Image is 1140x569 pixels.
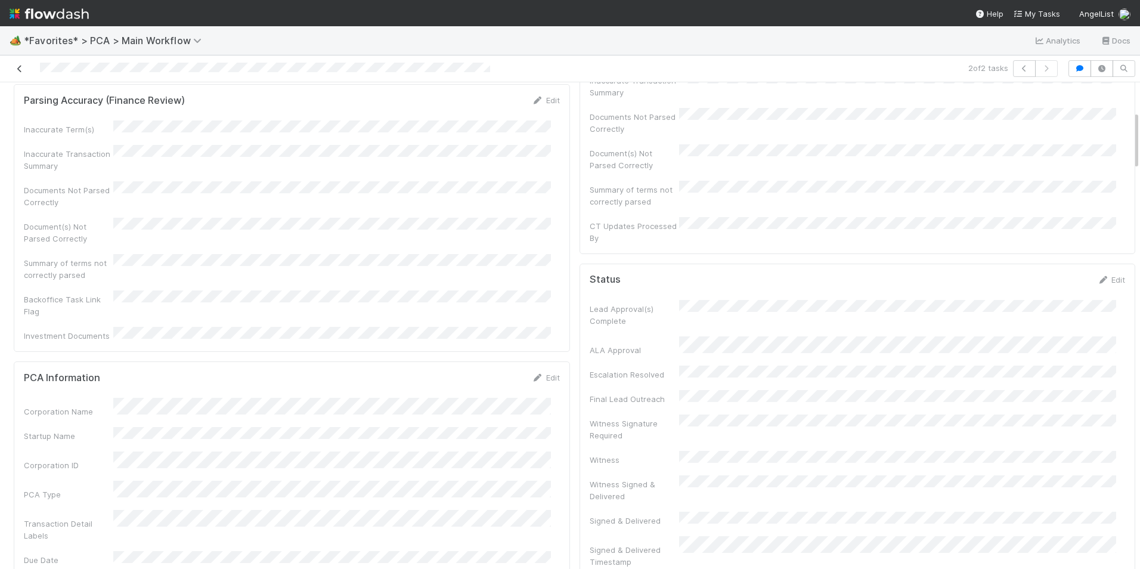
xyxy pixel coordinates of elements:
[590,515,679,527] div: Signed & Delivered
[590,454,679,466] div: Witness
[24,554,113,566] div: Due Date
[590,544,679,568] div: Signed & Delivered Timestamp
[1034,33,1081,48] a: Analytics
[590,418,679,441] div: Witness Signature Required
[24,35,207,47] span: *Favorites* > PCA > Main Workflow
[590,274,621,286] h5: Status
[10,35,21,45] span: 🏕️
[532,373,560,382] a: Edit
[24,257,113,281] div: Summary of terms not correctly parsed
[590,303,679,327] div: Lead Approval(s) Complete
[1097,275,1125,284] a: Edit
[24,95,185,107] h5: Parsing Accuracy (Finance Review)
[590,75,679,98] div: Inaccurate Transaction Summary
[590,184,679,208] div: Summary of terms not correctly parsed
[24,148,113,172] div: Inaccurate Transaction Summary
[10,4,89,24] img: logo-inverted-e16ddd16eac7371096b0.svg
[24,293,113,317] div: Backoffice Task Link Flag
[1119,8,1130,20] img: avatar_487f705b-1efa-4920-8de6-14528bcda38c.png
[590,393,679,405] div: Final Lead Outreach
[968,62,1008,74] span: 2 of 2 tasks
[590,111,679,135] div: Documents Not Parsed Correctly
[24,459,113,471] div: Corporation ID
[590,478,679,502] div: Witness Signed & Delivered
[1100,33,1130,48] a: Docs
[590,220,679,244] div: CT Updates Processed By
[1013,8,1060,20] a: My Tasks
[590,147,679,171] div: Document(s) Not Parsed Correctly
[590,369,679,381] div: Escalation Resolved
[24,430,113,442] div: Startup Name
[24,221,113,245] div: Document(s) Not Parsed Correctly
[24,123,113,135] div: Inaccurate Term(s)
[24,330,113,342] div: Investment Documents
[24,488,113,500] div: PCA Type
[24,372,100,384] h5: PCA Information
[975,8,1003,20] div: Help
[1079,9,1114,18] span: AngelList
[24,518,113,542] div: Transaction Detail Labels
[1013,9,1060,18] span: My Tasks
[24,184,113,208] div: Documents Not Parsed Correctly
[590,344,679,356] div: ALA Approval
[24,406,113,418] div: Corporation Name
[532,95,560,105] a: Edit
